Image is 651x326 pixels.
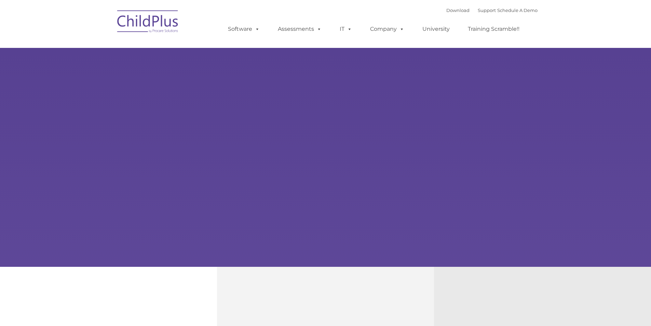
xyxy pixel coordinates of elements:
[333,22,359,36] a: IT
[461,22,526,36] a: Training Scramble!!
[221,22,267,36] a: Software
[271,22,328,36] a: Assessments
[497,8,538,13] a: Schedule A Demo
[416,22,457,36] a: University
[363,22,411,36] a: Company
[114,5,182,40] img: ChildPlus by Procare Solutions
[446,8,538,13] font: |
[478,8,496,13] a: Support
[446,8,470,13] a: Download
